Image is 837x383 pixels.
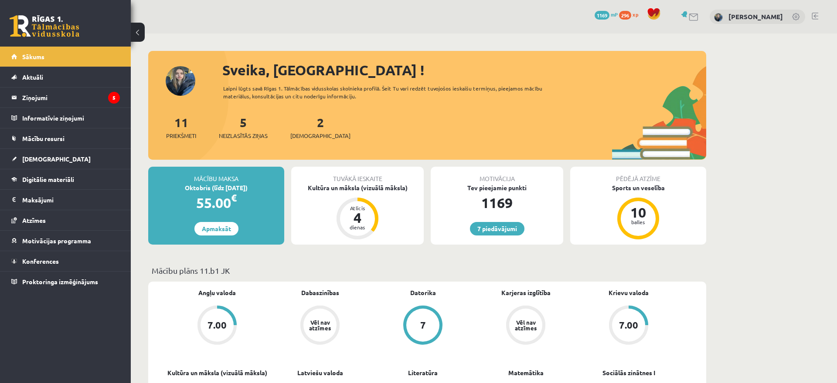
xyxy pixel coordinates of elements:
a: 7 [371,306,474,346]
span: [DEMOGRAPHIC_DATA] [22,155,91,163]
a: Apmaksāt [194,222,238,235]
a: [PERSON_NAME] [728,12,783,21]
a: Digitālie materiāli [11,169,120,189]
a: Informatīvie ziņojumi [11,108,120,128]
a: Atzīmes [11,210,120,230]
legend: Maksājumi [22,190,120,210]
div: Atlicis [344,205,371,211]
span: Digitālie materiāli [22,175,74,183]
a: Latviešu valoda [297,368,343,377]
div: 4 [344,211,371,225]
div: Kultūra un māksla (vizuālā māksla) [291,183,424,192]
a: Aktuāli [11,67,120,87]
a: Sākums [11,47,120,67]
a: Kultūra un māksla (vizuālā māksla) Atlicis 4 dienas [291,183,424,241]
a: Kultūra un māksla (vizuālā māksla) [167,368,267,377]
div: 1169 [431,192,563,213]
span: Mācību resursi [22,134,65,142]
a: 11Priekšmeti [166,114,196,140]
legend: Ziņojumi [22,87,120,108]
span: Proktoringa izmēģinājums [22,278,98,286]
span: Konferences [22,257,59,265]
p: Mācību plāns 11.b1 JK [152,265,703,276]
a: 1169 mP [595,11,618,18]
div: 7.00 [208,320,227,330]
a: 296 xp [619,11,643,18]
a: Motivācijas programma [11,231,120,251]
div: dienas [344,225,371,230]
div: 7 [420,320,426,330]
a: Sociālās zinātnes I [602,368,655,377]
div: Mācību maksa [148,167,284,183]
a: Krievu valoda [609,288,649,297]
a: Angļu valoda [198,288,236,297]
div: 7.00 [619,320,638,330]
div: Motivācija [431,167,563,183]
span: mP [611,11,618,18]
a: Maksājumi [11,190,120,210]
span: Atzīmes [22,216,46,224]
a: Konferences [11,251,120,271]
span: [DEMOGRAPHIC_DATA] [290,131,350,140]
div: Tuvākā ieskaite [291,167,424,183]
a: 2[DEMOGRAPHIC_DATA] [290,114,350,140]
a: 7.00 [577,306,680,346]
i: 5 [108,92,120,104]
a: 5Neizlasītās ziņas [219,114,268,140]
div: Vēl nav atzīmes [514,319,538,331]
a: 7.00 [166,306,269,346]
img: Melānija Āboliņa [714,13,723,22]
span: Motivācijas programma [22,237,91,245]
span: 296 [619,11,631,20]
a: Matemātika [508,368,544,377]
a: Dabaszinības [301,288,339,297]
div: balles [625,219,651,225]
a: Mācību resursi [11,128,120,148]
div: Sveika, [GEOGRAPHIC_DATA] ! [222,60,706,81]
a: Rīgas 1. Tālmācības vidusskola [10,15,79,37]
span: 1169 [595,11,609,20]
a: 7 piedāvājumi [470,222,524,235]
div: 55.00 [148,192,284,213]
legend: Informatīvie ziņojumi [22,108,120,128]
div: Vēl nav atzīmes [308,319,332,331]
span: € [231,191,237,204]
a: Vēl nav atzīmes [474,306,577,346]
a: Ziņojumi5 [11,87,120,108]
div: Oktobris (līdz [DATE]) [148,183,284,192]
span: Neizlasītās ziņas [219,131,268,140]
a: Datorika [410,288,436,297]
div: Sports un veselība [570,183,706,192]
span: Sākums [22,53,44,60]
a: Vēl nav atzīmes [269,306,371,346]
span: xp [633,11,638,18]
a: Proktoringa izmēģinājums [11,272,120,292]
div: Tev pieejamie punkti [431,183,563,192]
span: Aktuāli [22,73,43,81]
div: Laipni lūgts savā Rīgas 1. Tālmācības vidusskolas skolnieka profilā. Šeit Tu vari redzēt tuvojošo... [223,84,558,100]
a: Sports un veselība 10 balles [570,183,706,241]
a: Literatūra [408,368,438,377]
a: [DEMOGRAPHIC_DATA] [11,149,120,169]
a: Karjeras izglītība [501,288,551,297]
div: 10 [625,205,651,219]
div: Pēdējā atzīme [570,167,706,183]
span: Priekšmeti [166,131,196,140]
